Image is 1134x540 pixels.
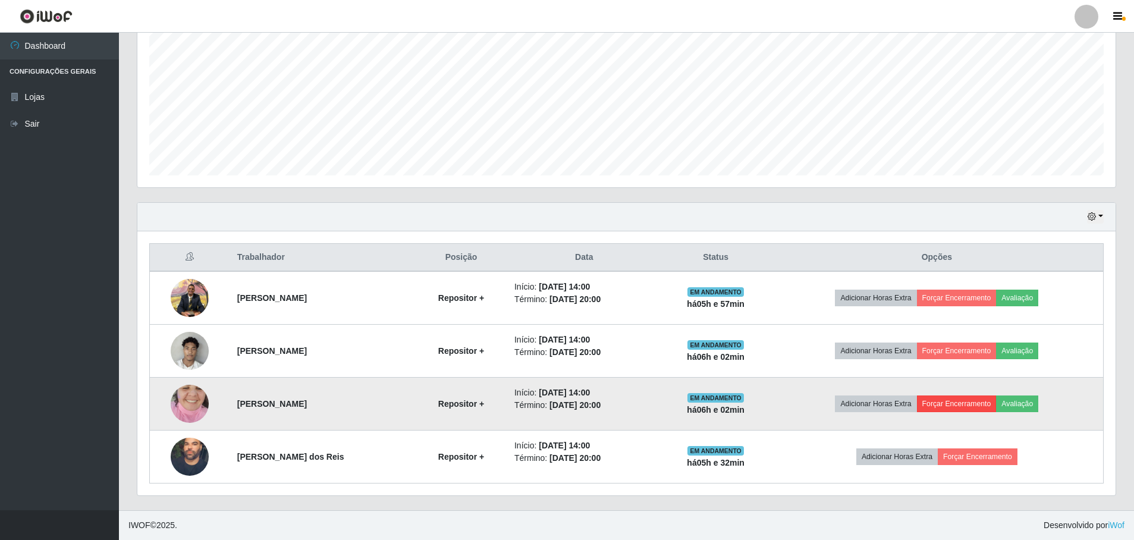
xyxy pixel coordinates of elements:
[438,452,484,461] strong: Repositor +
[1044,519,1124,532] span: Desenvolvido por
[20,9,73,24] img: CoreUI Logo
[230,244,415,272] th: Trabalhador
[661,244,771,272] th: Status
[438,399,484,409] strong: Repositor +
[687,446,744,456] span: EM ANDAMENTO
[438,293,484,303] strong: Repositor +
[917,290,997,306] button: Forçar Encerramento
[835,395,916,412] button: Adicionar Horas Extra
[507,244,661,272] th: Data
[514,346,654,359] li: Término:
[996,290,1038,306] button: Avaliação
[856,448,938,465] button: Adicionar Horas Extra
[438,346,484,356] strong: Repositor +
[549,294,601,304] time: [DATE] 20:00
[687,340,744,350] span: EM ANDAMENTO
[514,281,654,293] li: Início:
[514,452,654,464] li: Término:
[549,347,601,357] time: [DATE] 20:00
[237,293,307,303] strong: [PERSON_NAME]
[835,343,916,359] button: Adicionar Horas Extra
[687,299,745,309] strong: há 05 h e 57 min
[514,334,654,346] li: Início:
[539,282,590,291] time: [DATE] 14:00
[539,441,590,450] time: [DATE] 14:00
[415,244,507,272] th: Posição
[171,272,209,323] img: 1748464437090.jpeg
[514,293,654,306] li: Término:
[917,395,997,412] button: Forçar Encerramento
[171,370,209,438] img: 1753380554375.jpeg
[237,346,307,356] strong: [PERSON_NAME]
[835,290,916,306] button: Adicionar Horas Extra
[128,519,177,532] span: © 2025 .
[171,415,209,499] img: 1754277643344.jpeg
[996,395,1038,412] button: Avaliação
[917,343,997,359] button: Forçar Encerramento
[128,520,150,530] span: IWOF
[549,400,601,410] time: [DATE] 20:00
[687,458,745,467] strong: há 05 h e 32 min
[687,405,745,415] strong: há 06 h e 02 min
[996,343,1038,359] button: Avaliação
[237,399,307,409] strong: [PERSON_NAME]
[687,287,744,297] span: EM ANDAMENTO
[687,393,744,403] span: EM ANDAMENTO
[549,453,601,463] time: [DATE] 20:00
[687,352,745,362] strong: há 06 h e 02 min
[514,387,654,399] li: Início:
[539,388,590,397] time: [DATE] 14:00
[771,244,1104,272] th: Opções
[514,399,654,412] li: Término:
[539,335,590,344] time: [DATE] 14:00
[237,452,344,461] strong: [PERSON_NAME] dos Reis
[938,448,1017,465] button: Forçar Encerramento
[514,439,654,452] li: Início:
[1108,520,1124,530] a: iWof
[171,325,209,376] img: 1752582436297.jpeg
